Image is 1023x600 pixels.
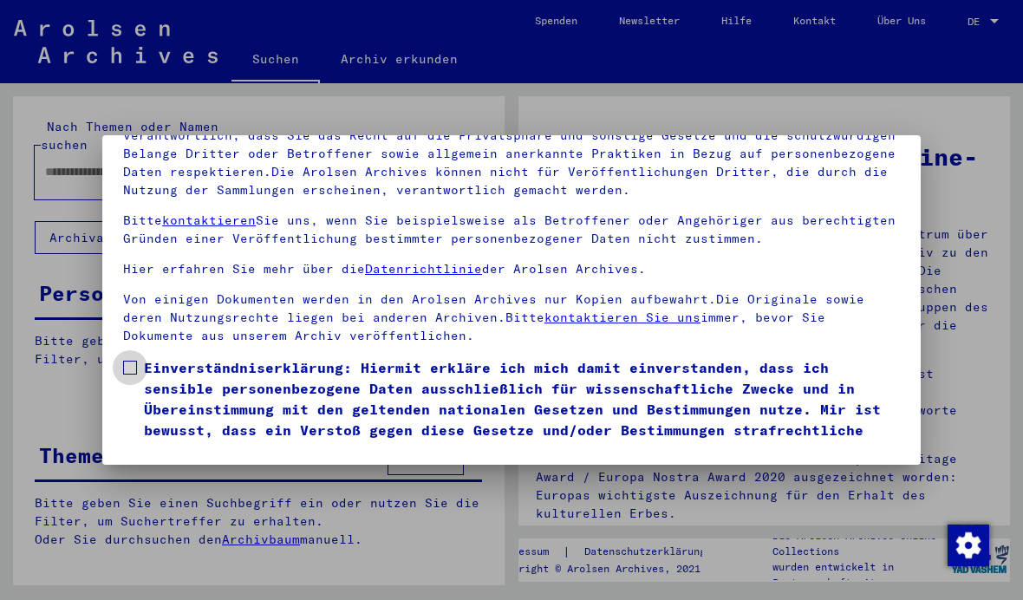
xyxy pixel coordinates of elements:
p: Von einigen Dokumenten werden in den Arolsen Archives nur Kopien aufbewahrt.Die Originale sowie d... [123,290,900,345]
p: Hier erfahren Sie mehr über die der Arolsen Archives. [123,260,900,278]
a: kontaktieren Sie uns [544,310,700,325]
a: kontaktieren [162,212,256,228]
p: Bitte beachten Sie, dass dieses Portal über NS - Verfolgte sensible Daten zu identifizierten oder... [123,90,900,199]
a: Datenrichtlinie [365,261,482,277]
img: Zustimmung ändern [948,525,989,566]
p: Bitte Sie uns, wenn Sie beispielsweise als Betroffener oder Angehöriger aus berechtigten Gründen ... [123,212,900,248]
span: Einverständniserklärung: Hiermit erkläre ich mich damit einverstanden, dass ich sensible personen... [144,357,900,461]
div: Zustimmung ändern [947,524,988,565]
